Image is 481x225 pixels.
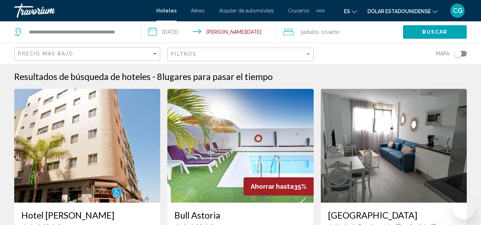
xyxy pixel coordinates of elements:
a: Cruceros [288,8,309,14]
a: Hoteles [156,8,177,14]
font: CG [453,7,462,14]
font: es [344,9,350,14]
button: Check-in date: Dec 30, 2025 Check-out date: Jan 2, 2026 [141,21,276,43]
span: Precio más bajo [18,51,74,57]
iframe: Botón para iniciar la ventana de mensajería [453,197,475,219]
button: Cambiar moneda [367,6,438,16]
h2: 8 [157,71,273,82]
img: Hotel image [321,89,467,203]
mat-select: Sort by [18,51,158,57]
span: Filtros [171,51,197,57]
a: Travorium [14,4,149,18]
span: lugares para pasar el tiempo [162,71,273,82]
span: 3 [300,27,319,37]
button: Elementos de navegación adicionales [317,5,325,16]
span: Cuarto [324,29,339,35]
button: Buscar [403,25,467,38]
a: Aéreo [191,8,205,14]
button: Travelers: 3 adults, 0 children [276,21,403,43]
h1: Resultados de búsqueda de hoteles [14,71,151,82]
a: Hotel [PERSON_NAME] [21,210,153,220]
span: Mapa [436,49,449,59]
span: Buscar [422,30,448,35]
button: Cambiar idioma [344,6,357,16]
span: Adulto [303,29,319,35]
a: Bull Astoria [174,210,306,220]
button: Toggle map [449,50,467,57]
font: Dólar estadounidense [367,9,431,14]
div: 35% [244,177,314,195]
button: Menú de usuario [448,3,467,18]
a: Alquiler de automóviles [219,8,274,14]
img: Hotel image [167,89,313,203]
a: [GEOGRAPHIC_DATA] [328,210,460,220]
img: Hotel image [14,89,160,203]
span: Ahorrar hasta [251,183,294,190]
span: - [152,71,155,82]
span: , 1 [319,27,339,37]
button: Filter [167,47,313,62]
